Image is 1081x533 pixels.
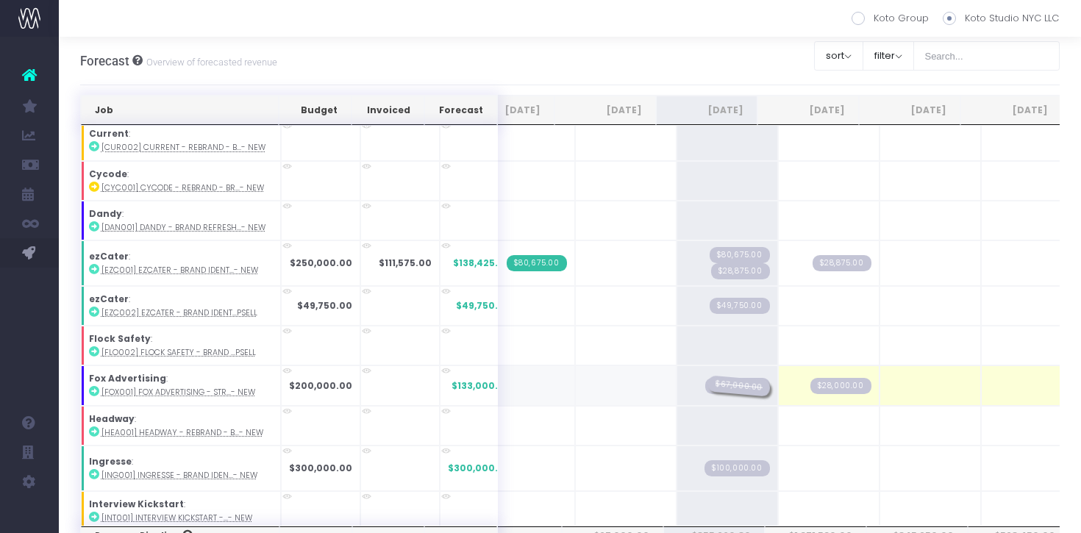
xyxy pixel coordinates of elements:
strong: $300,000.00 [289,462,352,474]
abbr: [FLO002] Flock Safety - Brand ID R2 - Brand - Upsell [101,347,256,358]
span: $138,425.00 [453,257,511,270]
button: filter [863,41,914,71]
abbr: [CYC001] Cycode - Rebrand - Brand - New [101,182,264,193]
span: Streamtime Invoice: 315 – [EZC001] ezCater - Brand Identity - Brand - New [507,255,567,271]
td: : [81,406,281,446]
td: : [81,240,281,286]
strong: $49,750.00 [297,299,352,312]
td: : [81,286,281,326]
th: Oct 25: activate to sort column ascending [757,96,859,125]
input: Search... [913,41,1060,71]
small: Overview of forecasted revenue [143,54,277,68]
span: $300,000.00 [448,462,511,475]
label: Koto Group [852,11,929,26]
span: Streamtime Draft Invoice: null – [EZC001] ezCater - Brand Identity - Brand - New [813,255,871,271]
strong: Flock Safety [89,332,151,345]
td: : [81,491,281,531]
strong: Interview Kickstart [89,498,184,510]
td: : [81,161,281,201]
strong: Headway [89,412,135,425]
td: : [81,326,281,365]
button: sort [814,41,863,71]
label: Koto Studio NYC LLC [943,11,1059,26]
abbr: [CUR002] Current - Rebrand - Brand - New [101,142,265,153]
span: Streamtime Draft Invoice: null – [EZC001] ezCater - Brand Identity - Brand - New [711,263,770,279]
td: : [81,121,281,160]
th: Job: activate to sort column ascending [81,96,279,125]
strong: Cycode [89,168,127,180]
abbr: [HEA001] Headway - Rebrand - Brand - New [101,427,263,438]
span: Streamtime Draft Invoice: 346 – Fox Advertising - Strategy & Architecture Phase 2 [705,378,770,394]
th: Aug 25: activate to sort column ascending [554,96,656,125]
strong: Ingresse [89,455,132,468]
span: Streamtime Draft Invoice: null – [EZC002] ezCater - Brand Identity - Brand - Upsell [710,298,770,314]
strong: $200,000.00 [289,379,352,392]
strong: ezCater [89,293,129,305]
th: Nov 25: activate to sort column ascending [859,96,960,125]
strong: $111,575.00 [379,257,432,269]
td: : [81,446,281,491]
span: Streamtime Draft Invoice: null – [FOX001] Fox Advertising - Strategy & Architecture - Brand - New [810,378,871,394]
strong: Fox Advertising [89,372,166,384]
span: Streamtime Draft Invoice: 345 – Fox Advertising - Strategy & Architecture Phase 1 [707,375,771,396]
th: Budget [279,96,352,125]
strong: Current [89,127,129,140]
img: images/default_profile_image.png [18,504,40,526]
abbr: [EZC001] ezCater - Brand Identity - Brand - New [101,265,258,276]
abbr: [DAN001] Dandy - Brand Refresh & Subbrand ID - Brand - New [101,222,265,233]
span: Streamtime Draft Invoice: null – [EZC001] ezCater - Brand Identity - Brand - New [710,247,770,263]
abbr: [FOX001] Fox Advertising - Strategy & Architecture - Brand - New [101,387,255,398]
th: Forecast [424,96,497,125]
td: : [81,365,281,405]
td: : [81,201,281,240]
span: Streamtime Draft Invoice: null – Ingresse Brand Identity - Part 1 [704,460,770,476]
span: Forecast [80,54,129,68]
strong: ezCater [89,250,129,262]
abbr: [INT001] Interview Kickstart - Uplevel Rebrand & Rollout - Brand - New [101,512,252,523]
span: $133,000.00 [452,379,511,393]
abbr: [ING001] Ingresse - Brand Identity - Brand - New [101,470,257,481]
th: Sep 25: activate to sort column ascending [656,96,757,125]
span: $49,750.00 [456,299,511,312]
th: Jul 25: activate to sort column ascending [453,96,554,125]
abbr: [EZC002] ezCater - Brand Identity - Brand - Upsell [101,307,257,318]
th: Invoiced [352,96,424,125]
strong: Dandy [89,207,122,220]
strong: $250,000.00 [290,257,352,269]
th: Dec 25: activate to sort column ascending [960,96,1062,125]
